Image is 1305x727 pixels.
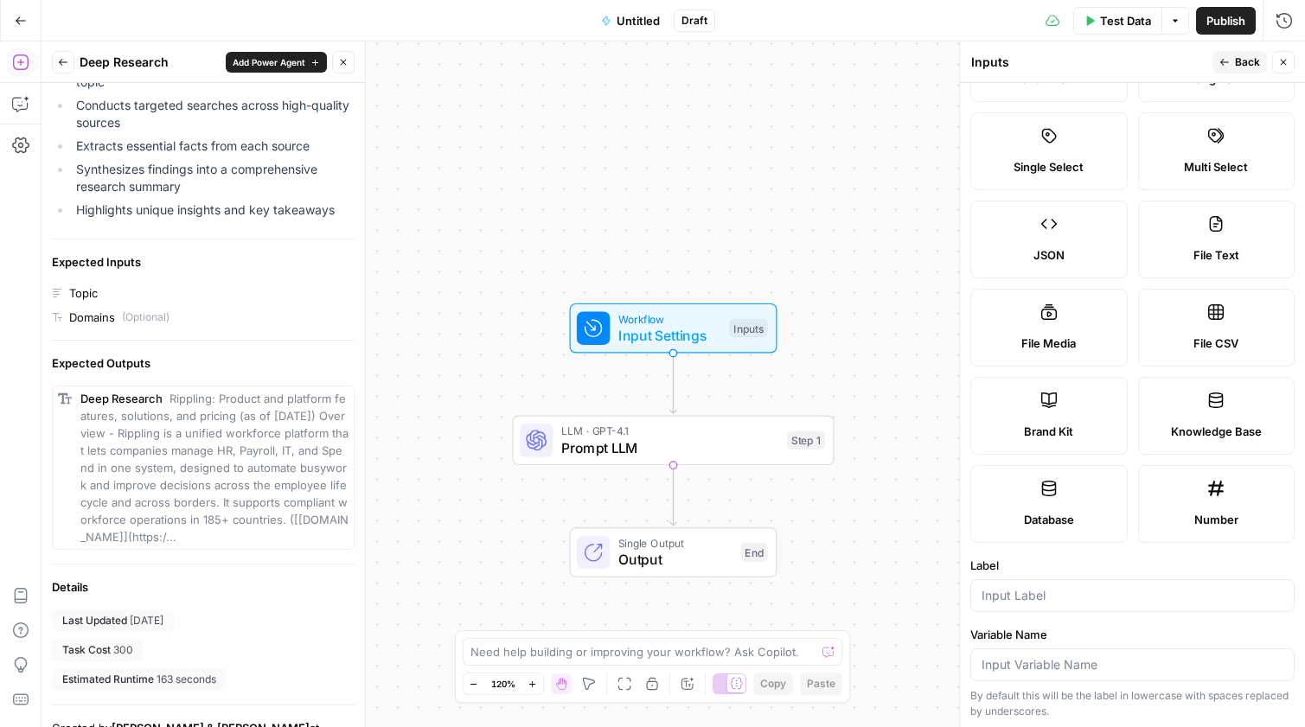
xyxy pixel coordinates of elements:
span: Output [618,549,732,570]
div: Single OutputOutputEnd [513,527,835,577]
button: Paste [800,673,842,695]
span: 163 seconds [157,672,216,687]
div: (Optional) [122,309,170,325]
span: File CSV [1193,335,1238,352]
span: 120% [491,677,515,691]
g: Edge from step_1 to end [670,465,676,526]
button: Publish [1196,7,1256,35]
span: Single Output [618,535,732,552]
li: Extracts essential facts from each source [72,137,355,155]
button: Back [1212,51,1267,73]
span: Back [1235,54,1260,70]
span: Publish [1206,12,1245,29]
span: [DATE] [130,613,163,628]
span: LLM · GPT-4.1 [561,423,779,439]
button: Untitled [591,7,670,35]
span: Task Cost [62,642,111,658]
li: Synthesizes findings into a comprehensive research summary [72,161,355,195]
div: LLM · GPT-4.1Prompt LLMStep 1 [513,416,835,466]
span: Deep Research [80,392,163,405]
span: 300 [113,642,133,658]
div: End [741,543,768,562]
span: Draft [681,13,707,29]
div: Details [52,578,355,596]
div: Expected Outputs [52,354,355,372]
input: Input Label [982,587,1283,604]
button: Test Data [1073,7,1161,35]
span: Prompt LLM [561,437,779,458]
span: Single Select [1014,158,1084,175]
span: File Text [1193,246,1239,264]
li: Highlights unique insights and key takeaways [72,201,355,219]
label: Variable Name [970,626,1295,643]
g: Edge from start to step_1 [670,354,676,414]
div: Expected Inputs [52,253,355,271]
span: Test Data [1100,12,1151,29]
span: Rippling: Product and platform features, solutions, and pricing (as of [DATE]) Overview - Ripplin... [80,392,349,544]
div: Step 1 [788,431,825,450]
button: Add Power Agent [226,52,327,73]
div: By default this will be the label in lowercase with spaces replaced by underscores. [970,688,1295,719]
span: Knowledge Base [1171,423,1262,440]
span: Copy [760,676,786,692]
span: Multi Select [1184,158,1248,175]
span: Workflow [618,310,721,327]
span: Number [1194,511,1238,528]
li: Conducts targeted searches across high-quality sources [72,97,355,131]
span: File Media [1021,335,1076,352]
input: Input Variable Name [982,656,1283,673]
div: Domains [69,309,115,326]
button: Copy [753,673,793,695]
textarea: Inputs [971,54,1009,71]
span: JSON [1033,246,1065,264]
span: Input Settings [618,325,721,346]
span: Brand Kit [1024,423,1073,440]
label: Label [970,557,1295,574]
div: Topic [69,284,98,302]
span: Add Power Agent [233,55,305,69]
div: WorkflowInput SettingsInputs [513,303,835,354]
span: Untitled [617,12,660,29]
span: Estimated Runtime [62,672,154,687]
span: Database [1024,511,1074,528]
span: Paste [807,676,835,692]
div: Inputs [729,319,767,338]
span: Last Updated [62,613,127,628]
